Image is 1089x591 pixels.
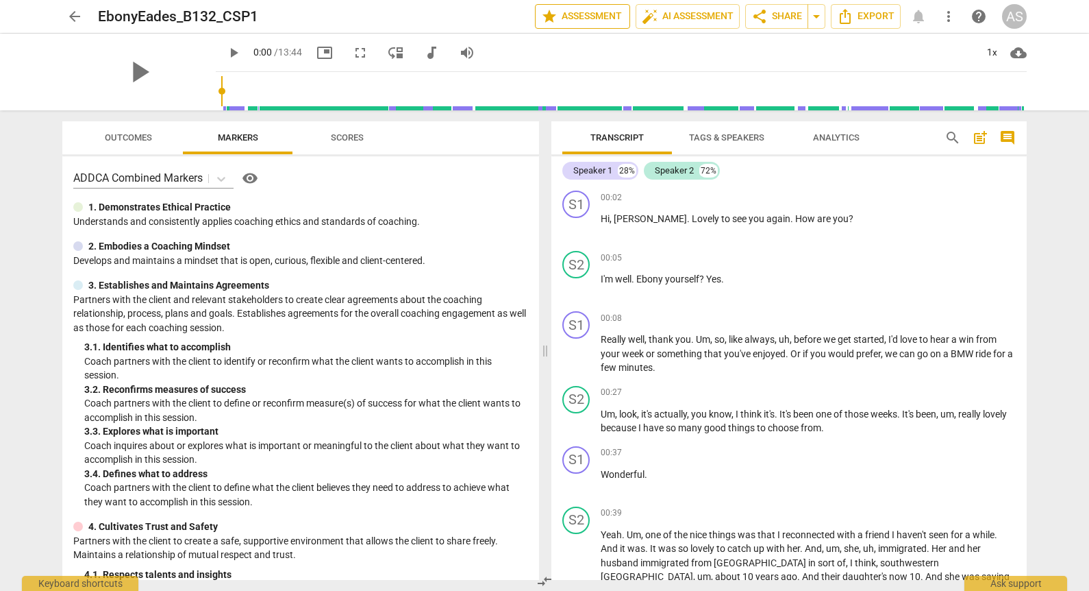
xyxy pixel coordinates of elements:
[601,422,638,433] span: because
[837,529,858,540] span: with
[979,42,1005,64] div: 1x
[725,334,729,345] span: ,
[917,348,930,359] span: go
[831,4,901,29] button: Export
[888,334,900,345] span: I'd
[777,529,782,540] span: I
[331,132,364,143] span: Scores
[601,469,644,480] span: Wonderful
[622,529,627,540] span: .
[817,213,833,224] span: are
[627,543,645,554] span: was
[954,409,958,420] span: ,
[692,213,721,224] span: Lovely
[902,409,916,420] span: It's
[790,348,803,359] span: Or
[842,571,889,582] span: daughter's
[969,127,991,149] button: Add summary
[844,409,871,420] span: those
[573,164,612,178] div: Speaker 1
[689,132,764,143] span: Tags & Speakers
[423,45,440,61] span: audiotrack
[601,507,622,519] span: 00:39
[274,47,302,58] span: / 13:44
[846,557,850,568] span: ,
[916,409,936,420] span: been
[768,422,801,433] span: choose
[654,409,687,420] span: actually
[312,40,337,65] button: Picture in picture
[930,348,943,359] span: on
[999,130,1016,146] span: comment
[388,45,404,61] span: move_down
[121,54,157,90] span: play_arrow
[73,293,528,335] p: Partners with the client and relevant stakeholders to create clear agreements about the coaching ...
[753,348,786,359] span: enjoyed
[863,543,874,554] span: uh
[900,334,919,345] span: love
[808,8,825,25] span: arrow_drop_down
[889,571,910,582] span: now
[690,543,716,554] span: lovely
[384,40,408,65] button: View player as separate pane
[736,409,740,420] span: I
[88,200,231,215] p: 1. Demonstrates Ethical Practice
[764,409,775,420] span: it's
[84,354,528,383] p: Coach partners with the client to identify or reconfirm what the client wants to accomplish in th...
[646,348,657,359] span: or
[787,543,800,554] span: her
[601,447,622,459] span: 00:37
[234,167,261,189] a: Help
[699,164,718,178] div: 72%
[833,213,849,224] span: you
[419,40,444,65] button: Switch to audio player
[766,543,787,554] span: with
[837,557,846,568] span: of
[590,132,644,143] span: Transcript
[884,334,888,345] span: ,
[838,334,853,345] span: get
[966,4,991,29] a: Help
[459,45,475,61] span: volume_up
[650,543,658,554] span: It
[218,132,258,143] span: Markers
[704,348,724,359] span: that
[728,422,757,433] span: things
[965,529,973,540] span: a
[721,274,724,285] span: .
[620,543,627,554] span: it
[993,348,1007,359] span: for
[221,40,246,65] button: Play
[66,8,83,25] span: arrow_back
[958,409,983,420] span: really
[844,543,859,554] span: she
[615,409,619,420] span: ,
[714,557,808,568] span: [GEOGRAPHIC_DATA]
[859,543,863,554] span: ,
[640,557,691,568] span: immigrated
[84,568,528,582] div: 4. 1. Respects talents and insights
[745,4,808,29] button: Share
[562,507,590,534] div: Change speaker
[693,571,697,582] span: ,
[818,557,837,568] span: sort
[666,422,678,433] span: so
[73,215,528,229] p: Understands and consistently applies coaching ethics and standards of coaching.
[782,529,837,540] span: reconnected
[641,529,645,540] span: ,
[601,529,622,540] span: Yeah
[225,45,242,61] span: play_arrow
[316,45,333,61] span: picture_in_picture
[813,132,860,143] span: Analytics
[615,274,631,285] span: well
[105,132,152,143] span: Outcomes
[631,274,636,285] span: .
[455,40,479,65] button: Volume
[637,409,641,420] span: ,
[757,422,768,433] span: to
[242,170,258,186] span: visibility
[644,469,647,480] span: .
[758,529,777,540] span: that
[810,348,828,359] span: you
[541,8,624,25] span: Assessment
